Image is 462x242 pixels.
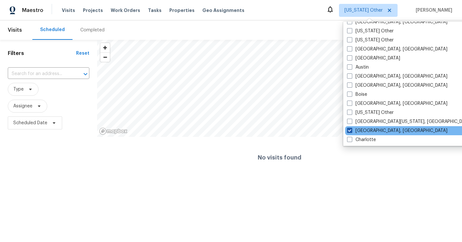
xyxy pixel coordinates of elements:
div: Completed [80,27,105,33]
label: [US_STATE] Other [347,37,394,43]
span: Tasks [148,8,162,13]
span: Zoom out [100,53,110,62]
h1: Filters [8,50,76,57]
label: Austin [347,64,369,71]
span: Properties [169,7,195,14]
button: Zoom in [100,43,110,52]
label: Chattanooga [347,146,384,152]
span: Type [13,86,24,93]
span: [US_STATE] Other [344,7,383,14]
canvas: Map [97,40,462,137]
label: [GEOGRAPHIC_DATA], [GEOGRAPHIC_DATA] [347,73,447,80]
span: Geo Assignments [202,7,244,14]
span: Work Orders [111,7,140,14]
div: Reset [76,50,89,57]
label: [GEOGRAPHIC_DATA], [GEOGRAPHIC_DATA] [347,19,447,25]
span: Visits [62,7,75,14]
label: Boise [347,91,367,98]
label: [GEOGRAPHIC_DATA], [GEOGRAPHIC_DATA] [347,127,447,134]
label: [GEOGRAPHIC_DATA], [GEOGRAPHIC_DATA] [347,46,447,52]
button: Zoom out [100,52,110,62]
button: Open [81,70,90,79]
label: [US_STATE] Other [347,109,394,116]
span: Scheduled Date [13,120,47,126]
h4: No visits found [258,154,301,161]
span: Projects [83,7,103,14]
span: [PERSON_NAME] [413,7,452,14]
span: Visits [8,23,22,37]
label: [GEOGRAPHIC_DATA], [GEOGRAPHIC_DATA] [347,100,447,107]
label: [GEOGRAPHIC_DATA] [347,55,400,61]
div: Scheduled [40,27,65,33]
span: Assignee [13,103,32,109]
label: Charlotte [347,137,376,143]
span: Maestro [22,7,43,14]
label: [GEOGRAPHIC_DATA], [GEOGRAPHIC_DATA] [347,82,447,89]
label: [US_STATE] Other [347,28,394,34]
a: Mapbox homepage [99,127,128,135]
input: Search for an address... [8,69,71,79]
